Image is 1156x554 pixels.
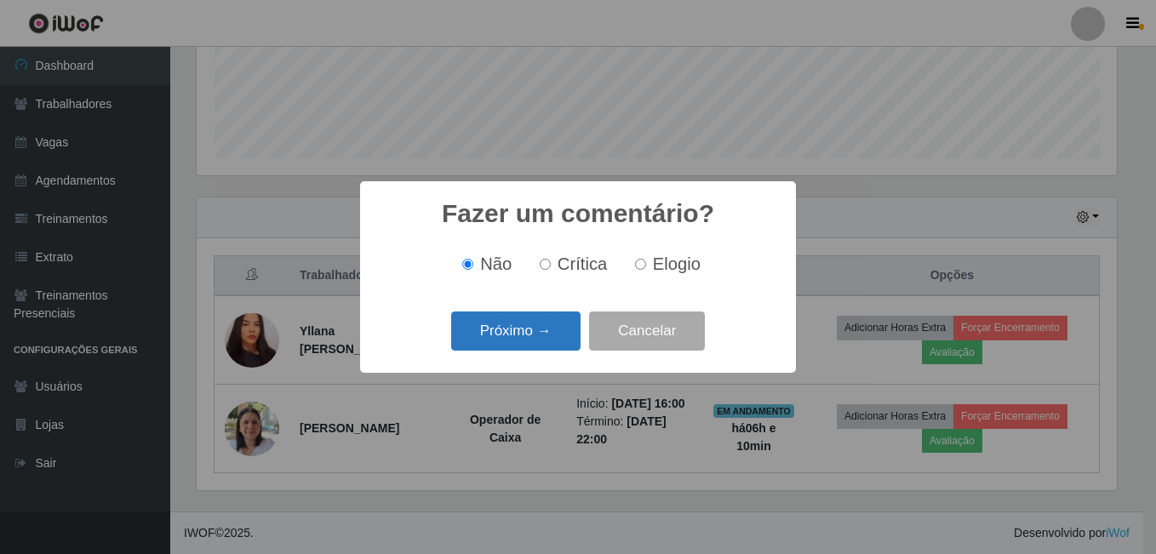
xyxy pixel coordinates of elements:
[442,198,714,229] h2: Fazer um comentário?
[540,259,551,270] input: Crítica
[480,254,512,273] span: Não
[653,254,701,273] span: Elogio
[589,311,705,351] button: Cancelar
[451,311,581,351] button: Próximo →
[635,259,646,270] input: Elogio
[462,259,473,270] input: Não
[558,254,608,273] span: Crítica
